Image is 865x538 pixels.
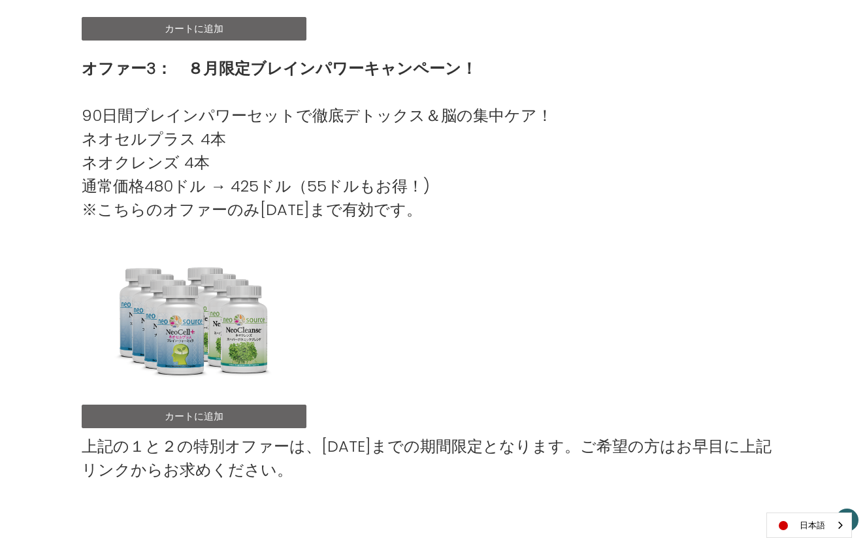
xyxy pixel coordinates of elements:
a: カートに追加 [82,17,306,41]
p: 90日間ブレインパワーセットで徹底デトックス＆脳の集中ケア！ [82,104,553,127]
aside: Language selected: 日本語 [766,513,852,538]
div: Language [766,513,852,538]
p: 上記の１と２の特別オファーは、[DATE]までの期間限定となります。ご希望の方はお早目に上記リンクからお求めください。 [82,435,783,482]
p: ※こちらのオファーのみ[DATE]まで有効です。 [82,198,553,222]
p: ネオクレンズ 4本 [82,151,553,175]
strong: オファー3： ８月限定ブレインパワーキャンペーン！ [82,58,477,79]
p: 通常価格480ドル → 425ドル（55ドルもお得！) [82,175,553,198]
a: カートに追加 [82,405,306,428]
p: ネオセルプラス 4本 [82,127,553,151]
a: 日本語 [767,513,851,537]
